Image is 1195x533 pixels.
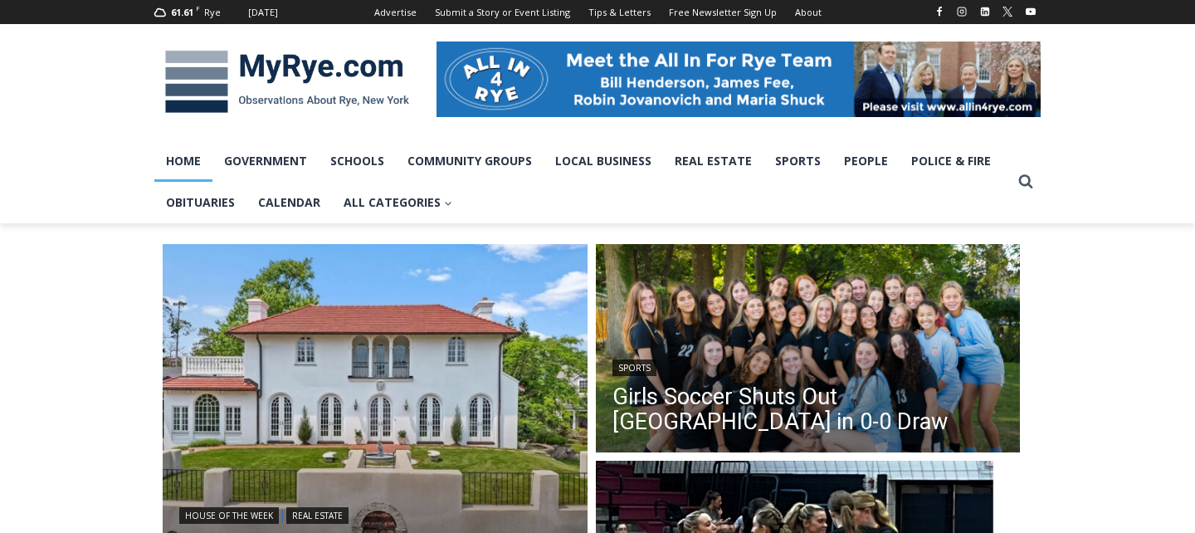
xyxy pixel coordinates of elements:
a: Read More Girls Soccer Shuts Out Eastchester in 0-0 Draw [596,244,1021,457]
a: Sports [763,140,832,182]
a: Local Business [544,140,663,182]
a: Community Groups [396,140,544,182]
img: MyRye.com [154,39,420,125]
div: [DATE] [248,5,278,20]
span: 61.61 [171,6,193,18]
a: Obituaries [154,182,246,223]
img: All in for Rye [437,42,1041,116]
nav: Primary Navigation [154,140,1011,224]
div: | [179,504,571,524]
a: YouTube [1021,2,1041,22]
a: House of the Week [179,507,279,524]
a: Sports [612,359,656,376]
a: Calendar [246,182,332,223]
a: Instagram [952,2,972,22]
a: Facebook [929,2,949,22]
a: People [832,140,900,182]
a: Police & Fire [900,140,1002,182]
a: Schools [319,140,396,182]
img: (PHOTO: The Rye Girls Soccer team after their 0-0 draw vs. Eastchester on September 9, 2025. Cont... [596,244,1021,457]
span: All Categories [344,193,452,212]
a: Girls Soccer Shuts Out [GEOGRAPHIC_DATA] in 0-0 Draw [612,384,1004,434]
a: Home [154,140,212,182]
a: Government [212,140,319,182]
a: Real Estate [663,140,763,182]
a: All Categories [332,182,464,223]
button: View Search Form [1011,167,1041,197]
a: Real Estate [286,507,349,524]
a: X [997,2,1017,22]
a: Linkedin [975,2,995,22]
span: F [196,3,200,12]
div: Rye [204,5,221,20]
